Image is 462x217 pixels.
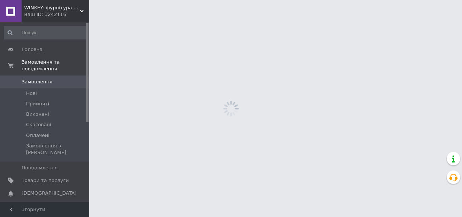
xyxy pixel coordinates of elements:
span: Скасовані [26,121,51,128]
span: Прийняті [26,100,49,107]
span: Виконані [26,111,49,118]
span: Повідомлення [22,165,58,171]
span: [DEMOGRAPHIC_DATA] [22,190,77,197]
span: Нові [26,90,37,97]
span: Замовлення з [PERSON_NAME] [26,143,87,156]
span: Замовлення [22,79,52,85]
input: Пошук [4,26,87,39]
div: Ваш ID: 3242116 [24,11,89,18]
span: Головна [22,46,42,53]
span: Товари та послуги [22,177,69,184]
span: WINKEY: фурнітура для вікон і дверей [24,4,80,11]
span: Замовлення та повідомлення [22,59,89,72]
span: Оплачені [26,132,49,139]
